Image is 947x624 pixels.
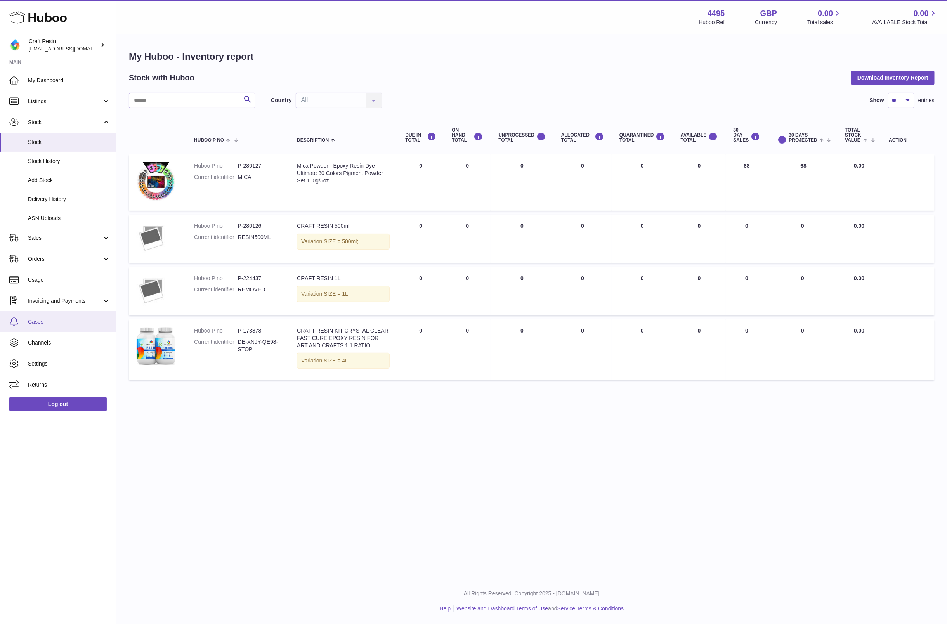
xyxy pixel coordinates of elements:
[889,138,927,143] div: Action
[854,328,864,334] span: 0.00
[768,267,838,315] td: 0
[9,397,107,411] a: Log out
[557,605,624,612] a: Service Terms & Conditions
[870,97,884,104] label: Show
[755,19,777,26] div: Currency
[28,139,110,146] span: Stock
[760,8,777,19] strong: GBP
[673,154,726,211] td: 0
[673,319,726,381] td: 0
[297,138,329,143] span: Description
[768,154,838,211] td: -68
[297,275,390,282] div: CRAFT RESIN 1L
[440,605,451,612] a: Help
[297,222,390,230] div: CRAFT RESIN 500ml
[561,132,604,143] div: ALLOCATED Total
[456,605,548,612] a: Website and Dashboard Terms of Use
[699,19,725,26] div: Huboo Ref
[673,267,726,315] td: 0
[641,328,644,334] span: 0
[28,297,102,305] span: Invoicing and Payments
[818,8,833,19] span: 0.00
[491,319,553,381] td: 0
[194,222,238,230] dt: Huboo P no
[491,215,553,263] td: 0
[297,162,390,184] div: Mica Powder - Epoxy Resin Dye Ultimate 30 Colors Pigment Powder Set 150g/5oz
[444,267,491,315] td: 0
[28,234,102,242] span: Sales
[297,286,390,302] div: Variation:
[28,255,102,263] span: Orders
[129,73,194,83] h2: Stock with Huboo
[129,50,935,63] h1: My Huboo - Inventory report
[553,215,612,263] td: 0
[553,154,612,211] td: 0
[238,162,282,170] dd: P-280127
[854,275,864,281] span: 0.00
[641,163,644,169] span: 0
[238,234,282,241] dd: RESIN500ML
[444,319,491,381] td: 0
[768,319,838,381] td: 0
[28,77,110,84] span: My Dashboard
[914,8,929,19] span: 0.00
[297,353,390,369] div: Variation:
[137,327,175,366] img: product image
[194,173,238,181] dt: Current identifier
[137,162,175,201] img: product image
[28,276,110,284] span: Usage
[28,318,110,326] span: Cases
[28,119,102,126] span: Stock
[726,215,768,263] td: 0
[194,234,238,241] dt: Current identifier
[297,327,390,349] div: CRAFT RESIN KIT CRYSTAL CLEAR FAST CURE EPOXY RESIN FOR ART AND CRAFTS 1:1 RATIO
[845,128,861,143] span: Total stock value
[29,38,99,52] div: Craft Resin
[726,154,768,211] td: 68
[854,223,864,229] span: 0.00
[29,45,114,52] span: [EMAIL_ADDRESS][DOMAIN_NAME]
[194,138,224,143] span: Huboo P no
[641,223,644,229] span: 0
[498,132,546,143] div: UNPROCESSED Total
[553,319,612,381] td: 0
[137,275,168,306] img: product image
[619,132,665,143] div: QUARANTINED Total
[397,267,444,315] td: 0
[238,327,282,335] dd: P-173878
[324,291,350,297] span: SIZE = 1L;
[238,286,282,293] dd: REMOVED
[872,8,938,26] a: 0.00 AVAILABLE Stock Total
[324,238,358,244] span: SIZE = 500ml;
[324,357,350,364] span: SIZE = 4L;
[851,71,935,85] button: Download Inventory Report
[641,275,644,281] span: 0
[854,163,864,169] span: 0.00
[271,97,292,104] label: Country
[397,215,444,263] td: 0
[681,132,718,143] div: AVAILABLE Total
[194,327,238,335] dt: Huboo P no
[9,39,21,51] img: craftresinuk@gmail.com
[918,97,935,104] span: entries
[28,381,110,388] span: Returns
[28,196,110,203] span: Delivery History
[28,98,102,105] span: Listings
[708,8,725,19] strong: 4495
[28,339,110,347] span: Channels
[397,319,444,381] td: 0
[194,275,238,282] dt: Huboo P no
[28,360,110,367] span: Settings
[238,222,282,230] dd: P-280126
[405,132,436,143] div: DUE IN TOTAL
[238,275,282,282] dd: P-224437
[123,590,941,597] p: All Rights Reserved. Copyright 2025 - [DOMAIN_NAME]
[194,162,238,170] dt: Huboo P no
[734,128,760,143] div: 30 DAY SALES
[194,338,238,353] dt: Current identifier
[28,177,110,184] span: Add Stock
[789,133,817,143] span: 30 DAYS PROJECTED
[444,154,491,211] td: 0
[194,286,238,293] dt: Current identifier
[444,215,491,263] td: 0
